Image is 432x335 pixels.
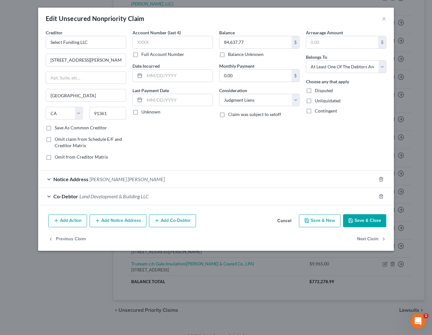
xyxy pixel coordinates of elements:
iframe: Intercom live chat [410,313,426,329]
span: Notice Address [53,176,88,182]
input: Search creditor by name... [46,36,126,49]
span: Omit claim from Schedule E/F and Creditor Matrix [55,136,122,148]
label: Save As Common Creditor [55,125,107,131]
span: [PERSON_NAME] [PERSON_NAME] [90,176,165,182]
label: Monthly Payment [219,63,254,69]
div: $ [292,70,299,82]
span: Belongs To [306,54,327,60]
span: Co-Debtor [53,193,78,199]
span: 1 [423,313,429,318]
label: Full Account Number [141,51,184,58]
input: 0.00 [219,70,292,82]
label: Balance Unknown [228,51,264,58]
div: $ [378,36,386,48]
input: MM/DD/YYYY [145,70,213,82]
button: Add Notice Address [90,214,146,228]
input: 0.00 [306,36,378,48]
span: Disputed [315,88,333,93]
div: Edit Unsecured Nonpriority Claim [46,14,145,23]
label: Last Payment Date [132,87,169,94]
label: Consideration [219,87,247,94]
button: × [382,15,386,22]
span: Claim was subject to setoff [228,112,281,117]
label: Arrearage Amount [306,29,343,36]
input: Enter address... [46,54,126,66]
button: Cancel [272,215,296,228]
span: Creditor [46,30,63,35]
label: Date Incurred [132,63,160,69]
span: Land Development & Building LLC [79,193,149,199]
label: Choose any that apply [306,78,349,85]
span: Contingent [315,108,337,113]
div: $ [292,36,299,48]
button: Next Claim [357,232,386,246]
span: Unliquidated [315,98,341,103]
span: Omit from Creditor Matrix [55,154,108,160]
input: Enter zip... [89,107,126,120]
button: Save & Close [343,214,386,228]
button: Add Action [48,214,87,228]
input: Apt, Suite, etc... [46,72,126,84]
button: Save & New [299,214,341,228]
input: MM/DD/YYYY [145,94,213,106]
input: Enter city... [46,89,126,101]
label: Balance [219,29,235,36]
input: XXXX [132,36,213,49]
button: Previous Claim [48,232,86,246]
label: Unknown [141,109,160,115]
input: 0.00 [219,36,292,48]
label: Account Number (last 4) [132,29,181,36]
button: Add Co-Debtor [149,214,196,228]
